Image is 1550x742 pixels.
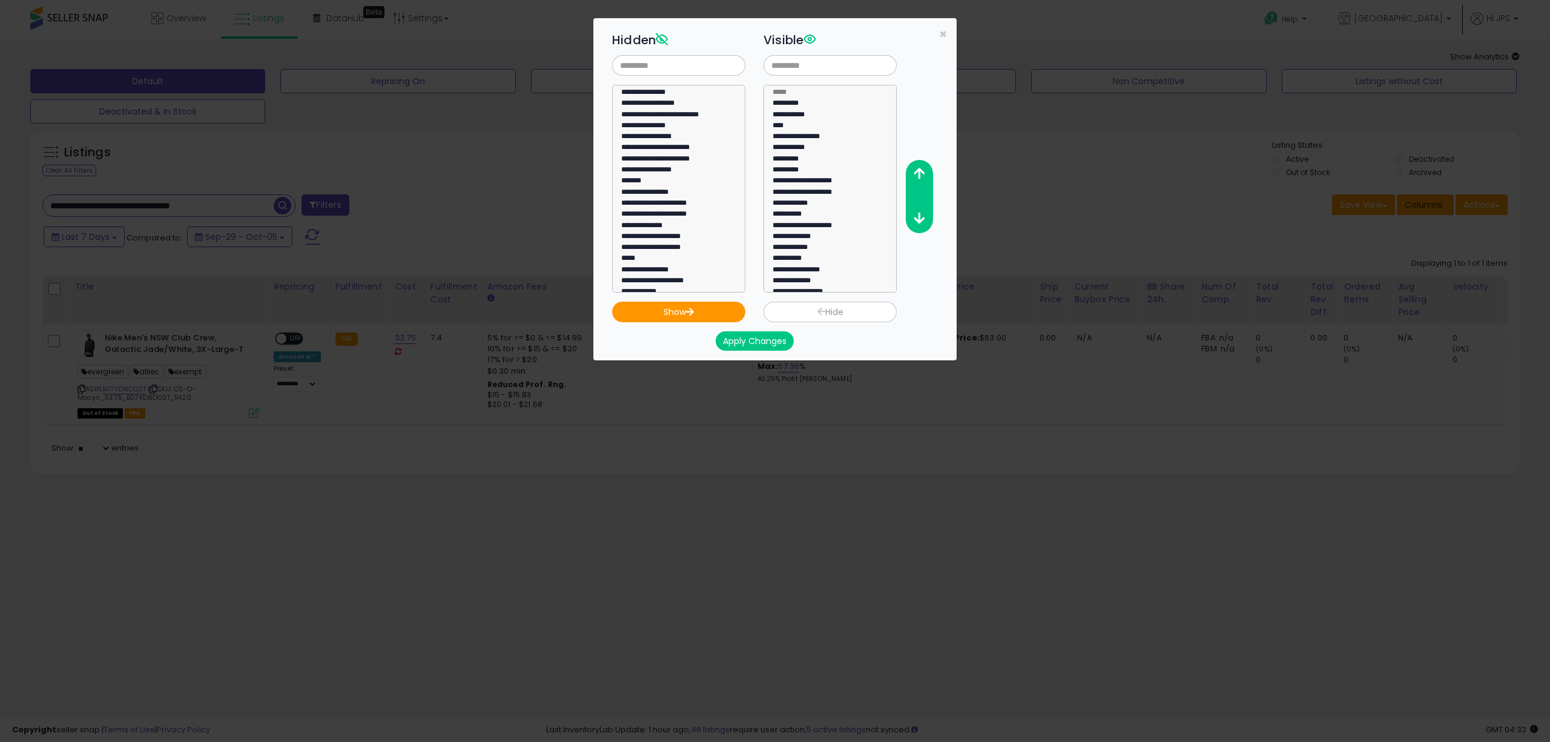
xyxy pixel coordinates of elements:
button: Show [612,302,745,322]
button: Apply Changes [716,331,794,351]
button: Hide [763,302,897,322]
h3: Visible [763,31,897,49]
span: × [939,25,947,43]
h3: Hidden [612,31,745,49]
